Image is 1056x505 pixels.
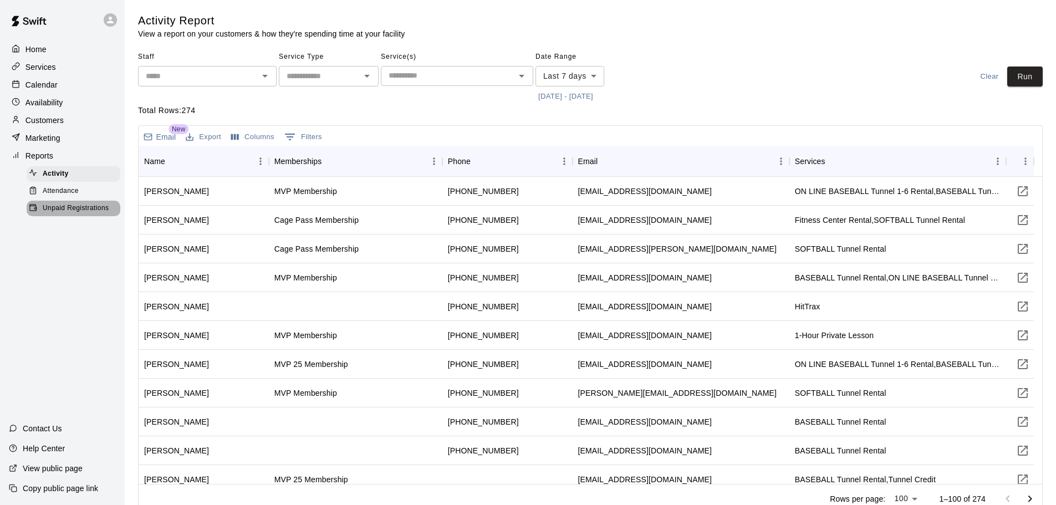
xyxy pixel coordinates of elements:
[578,416,712,427] div: danielarmstrong83@gmail.com
[578,359,712,370] div: almeidabaseball@yahoo.com
[274,474,348,485] div: MVP 25 Membership
[9,147,116,164] div: Reports
[25,44,47,55] p: Home
[795,359,1001,370] div: ON LINE BASEBALL Tunnel 1-6 Rental,BASEBALL Tunnel Rental
[9,130,116,146] a: Marketing
[9,76,116,93] div: Calendar
[556,153,573,170] button: Menu
[279,48,379,66] span: Service Type
[795,416,886,427] div: BASEBALL Tunnel Rental
[43,203,109,214] span: Unpaid Registrations
[573,146,789,177] div: Email
[598,154,613,169] button: Sort
[448,146,471,177] div: Phone
[1007,67,1043,87] button: Run
[795,146,825,177] div: Services
[43,186,79,197] span: Attendance
[448,186,519,197] div: +14805193526
[1016,473,1029,486] svg: Visit customer page
[9,112,116,129] a: Customers
[282,128,325,146] button: Show filters
[252,153,269,170] button: Menu
[381,48,533,66] span: Service(s)
[448,445,519,456] div: +16027407595
[825,154,841,169] button: Sort
[274,359,348,370] div: MVP 25 Membership
[1012,353,1034,375] button: Visit customer page
[535,88,596,105] button: [DATE] - [DATE]
[27,165,125,182] a: Activity
[795,301,820,312] div: HitTrax
[269,146,442,177] div: Memberships
[27,182,125,200] a: Attendance
[578,243,777,254] div: riss.grijalva@gmail.com
[43,169,69,180] span: Activity
[426,153,442,170] button: Menu
[578,301,712,312] div: cpap0802@yahoo.com
[1012,295,1034,318] button: Visit customer page
[1012,382,1034,404] button: Visit customer page
[1012,324,1034,346] button: Visit customer page
[795,330,874,341] div: 1-Hour Private Lesson
[442,146,573,177] div: Phone
[578,445,712,456] div: eliashomes@gmail.com
[274,243,359,254] div: Cage Pass Membership
[1012,267,1034,289] button: Visit customer page
[578,146,598,177] div: Email
[138,13,405,28] h5: Activity Report
[27,183,120,199] div: Attendance
[448,359,519,370] div: +15107579013
[939,493,986,504] p: 1–100 of 274
[1012,468,1034,491] button: Visit customer page
[1016,386,1029,400] svg: Visit customer page
[9,94,116,111] a: Availability
[9,41,116,58] div: Home
[1012,209,1034,231] button: Visit customer page
[448,301,519,312] div: +14802442558
[448,330,519,341] div: +16022905240
[795,474,936,485] div: BASEBALL Tunnel Rental,Tunnel Credit
[1012,238,1034,260] a: Visit customer page
[25,115,64,126] p: Customers
[1016,213,1029,227] svg: Visit customer page
[795,272,1001,283] div: BASEBALL Tunnel Rental,ON LINE BASEBALL Tunnel 7-9 Rental,Fitness Center Rental,1-Hour Private Le...
[448,215,519,226] div: +14803590994
[144,215,209,226] div: Daniel Gutierrez
[1016,415,1029,429] svg: Visit customer page
[144,301,209,312] div: Cristian Pap
[578,330,712,341] div: pahern@wealthtrust.com
[144,272,209,283] div: Casey Malone
[165,154,181,169] button: Sort
[795,215,965,226] div: Fitness Center Rental,SOFTBALL Tunnel Rental
[25,97,63,108] p: Availability
[274,330,337,341] div: MVP Membership
[795,387,886,399] div: SOFTBALL Tunnel Rental
[535,66,604,86] div: Last 7 days
[9,59,116,75] a: Services
[144,330,209,341] div: Paul Ahern
[1016,358,1029,371] svg: Visit customer page
[141,129,178,145] button: Email
[183,129,224,146] button: Export
[274,146,322,177] div: Memberships
[359,68,375,84] button: Open
[257,68,273,84] button: Open
[138,105,1043,116] p: Total Rows: 274
[27,200,125,217] a: Unpaid Registrations
[1016,329,1029,342] svg: Visit customer page
[1016,185,1029,198] svg: Visit customer page
[1012,411,1034,433] button: Visit customer page
[144,416,209,427] div: Dan Armstrong
[448,272,519,283] div: +17046510839
[144,186,209,197] div: Allen Carley
[156,131,176,142] p: Email
[1006,146,1034,177] div: Link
